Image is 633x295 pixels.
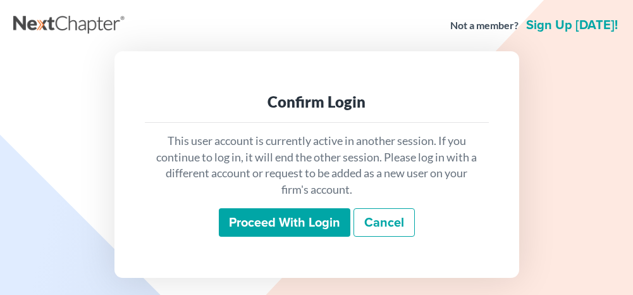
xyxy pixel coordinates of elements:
input: Proceed with login [219,208,350,237]
p: This user account is currently active in another session. If you continue to log in, it will end ... [155,133,479,198]
a: Sign up [DATE]! [524,19,620,32]
div: Confirm Login [155,92,479,112]
strong: Not a member? [450,18,519,33]
a: Cancel [353,208,415,237]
